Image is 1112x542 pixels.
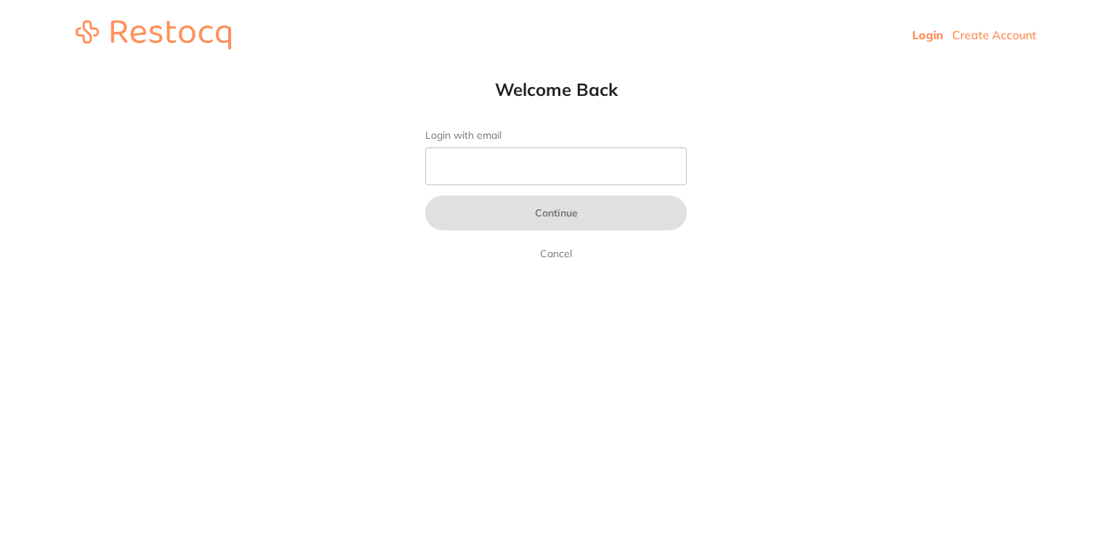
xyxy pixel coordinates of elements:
[537,245,575,262] a: Cancel
[396,78,716,100] h1: Welcome Back
[952,28,1036,42] a: Create Account
[76,20,231,49] img: restocq_logo.svg
[912,28,943,42] a: Login
[425,129,687,142] label: Login with email
[425,195,687,230] button: Continue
